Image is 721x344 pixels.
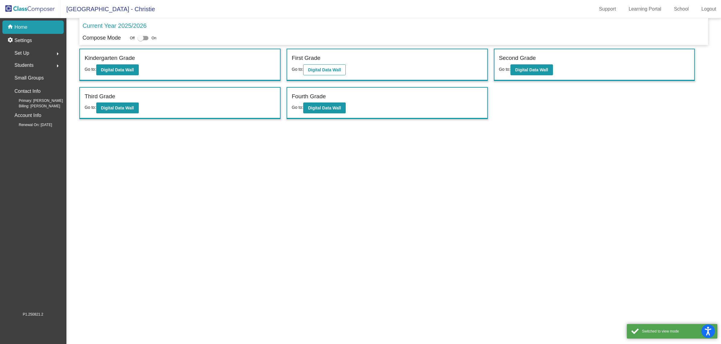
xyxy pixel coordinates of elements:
p: Account Info [14,111,41,120]
b: Digital Data Wall [515,67,548,72]
a: Logout [697,4,721,14]
b: Digital Data Wall [101,105,134,110]
span: Off [130,35,135,41]
label: Second Grade [499,54,536,63]
button: Digital Data Wall [96,64,139,75]
span: Go to: [84,105,96,110]
span: [GEOGRAPHIC_DATA] - Christie [60,4,155,14]
mat-icon: arrow_right [54,50,61,57]
label: Third Grade [84,92,115,101]
span: Primary: [PERSON_NAME] [9,98,63,103]
p: Home [14,24,27,31]
span: Billing: [PERSON_NAME] [9,103,60,109]
div: Switched to view mode [642,329,713,334]
b: Digital Data Wall [308,67,341,72]
a: Support [594,4,621,14]
mat-icon: home [7,24,14,31]
span: On [151,35,156,41]
span: Go to: [292,67,303,72]
span: Renewal On: [DATE] [9,122,52,128]
span: Go to: [499,67,510,72]
p: Current Year 2025/2026 [82,21,146,30]
span: Set Up [14,49,29,57]
button: Digital Data Wall [303,64,346,75]
span: Go to: [84,67,96,72]
b: Digital Data Wall [308,105,341,110]
p: Compose Mode [82,34,121,42]
button: Digital Data Wall [303,102,346,113]
mat-icon: arrow_right [54,62,61,70]
span: Students [14,61,33,70]
p: Small Groups [14,74,44,82]
button: Digital Data Wall [510,64,553,75]
mat-icon: settings [7,37,14,44]
a: Learning Portal [624,4,666,14]
p: Contact Info [14,87,40,96]
a: School [669,4,694,14]
span: Go to: [292,105,303,110]
label: Fourth Grade [292,92,326,101]
b: Digital Data Wall [101,67,134,72]
label: First Grade [292,54,320,63]
button: Digital Data Wall [96,102,139,113]
p: Settings [14,37,32,44]
label: Kindergarten Grade [84,54,135,63]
